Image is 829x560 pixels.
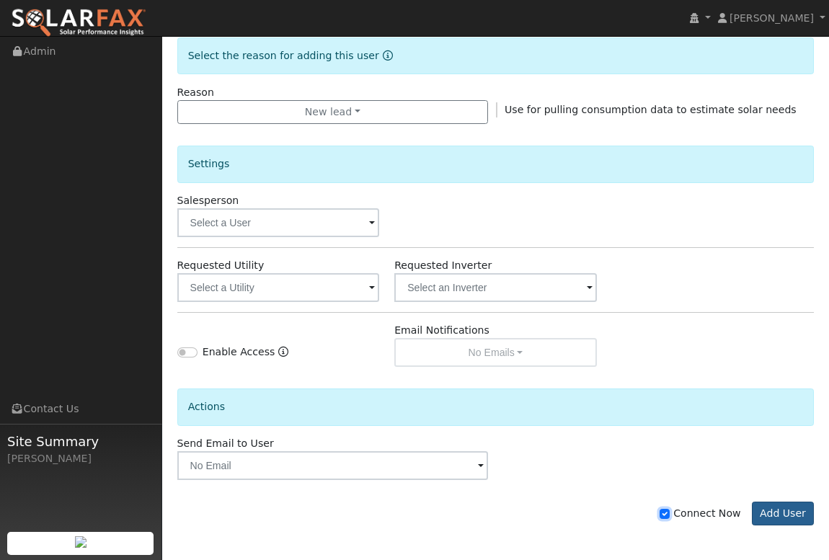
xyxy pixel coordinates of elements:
span: Use for pulling consumption data to estimate solar needs [505,104,797,115]
input: Connect Now [660,509,670,519]
label: Reason [177,85,214,100]
img: retrieve [75,536,87,548]
img: SolarFax [11,8,146,38]
input: Select a Utility [177,273,380,302]
span: [PERSON_NAME] [730,12,814,24]
input: Select a User [177,208,380,237]
label: Enable Access [203,345,275,360]
button: Add User [752,502,815,526]
label: Email Notifications [394,323,489,338]
label: Requested Utility [177,258,265,273]
div: Actions [177,388,815,425]
input: No Email [177,451,488,480]
label: Send Email to User [177,436,274,451]
div: Settings [177,146,815,182]
div: Select the reason for adding this user [177,37,815,74]
a: Enable Access [278,345,288,367]
span: Site Summary [7,432,154,451]
label: Salesperson [177,193,239,208]
label: Connect Now [660,506,740,521]
button: New lead [177,100,488,125]
div: [PERSON_NAME] [7,451,154,466]
input: Select an Inverter [394,273,597,302]
label: Requested Inverter [394,258,492,273]
a: Reason for new user [379,50,393,61]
